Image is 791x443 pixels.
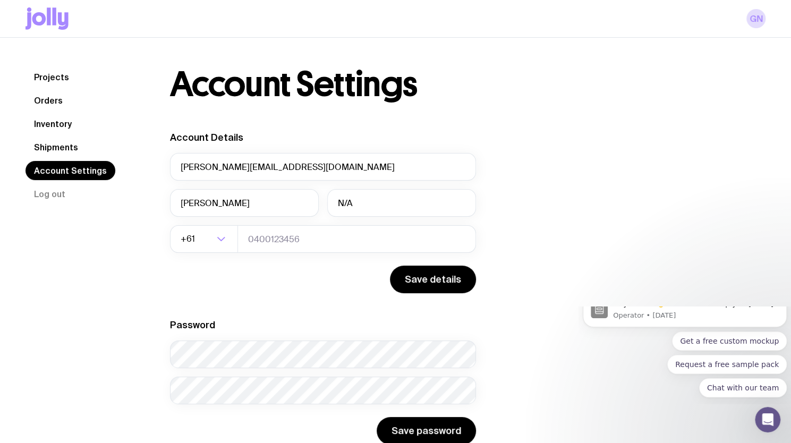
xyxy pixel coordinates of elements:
p: Message from Operator, sent 10w ago [35,4,200,14]
input: Last Name [327,189,476,217]
button: Quick reply: Chat with our team [121,72,208,91]
input: First Name [170,189,319,217]
button: Log out [25,184,74,203]
input: your@email.com [170,153,476,181]
iframe: Intercom notifications message [579,306,791,404]
label: Password [170,319,215,330]
input: Search for option [197,225,214,253]
h1: Account Settings [170,67,417,101]
input: 0400123456 [237,225,476,253]
button: Save details [390,266,476,293]
button: Quick reply: Request a free sample pack [89,48,208,67]
label: Account Details [170,132,243,143]
button: Quick reply: Get a free custom mockup [93,25,208,44]
div: Quick reply options [4,25,208,91]
iframe: Intercom live chat [755,407,780,432]
a: Orders [25,91,71,110]
a: GN [746,9,766,28]
a: Inventory [25,114,80,133]
div: Search for option [170,225,238,253]
span: +61 [181,225,197,253]
a: Projects [25,67,78,87]
a: Account Settings [25,161,115,180]
a: Shipments [25,138,87,157]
